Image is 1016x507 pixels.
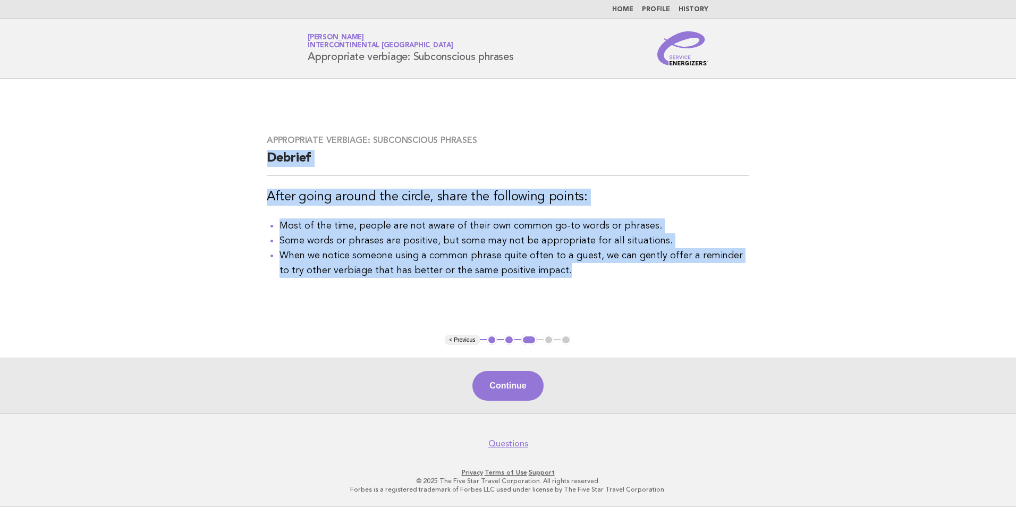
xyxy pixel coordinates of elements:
[642,6,670,13] a: Profile
[280,218,749,233] li: Most of the time, people are not aware of their own common go-to words or phrases.
[472,371,543,401] button: Continue
[308,43,453,49] span: InterContinental [GEOGRAPHIC_DATA]
[267,150,749,176] h2: Debrief
[485,469,527,476] a: Terms of Use
[280,248,749,278] li: When we notice someone using a common phrase quite often to a guest, we can gently offer a remind...
[504,335,514,345] button: 2
[183,468,833,477] p: · ·
[445,335,479,345] button: < Previous
[183,485,833,494] p: Forbes is a registered trademark of Forbes LLC used under license by The Five Star Travel Corpora...
[308,34,453,49] a: [PERSON_NAME]InterContinental [GEOGRAPHIC_DATA]
[529,469,555,476] a: Support
[488,438,528,449] a: Questions
[679,6,708,13] a: History
[267,135,749,146] h3: Appropriate verbiage: Subconscious phrases
[280,233,749,248] li: Some words or phrases are positive, but some may not be appropriate for all situations.
[183,477,833,485] p: © 2025 The Five Star Travel Corporation. All rights reserved.
[657,31,708,65] img: Service Energizers
[612,6,633,13] a: Home
[267,189,749,206] h3: After going around the circle, share the following points:
[487,335,497,345] button: 1
[308,35,514,62] h1: Appropriate verbiage: Subconscious phrases
[462,469,483,476] a: Privacy
[521,335,537,345] button: 3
